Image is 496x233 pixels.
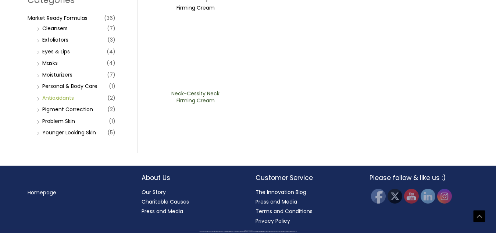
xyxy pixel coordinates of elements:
a: Eyes & Lips [42,48,70,55]
img: Twitter [388,189,402,204]
a: Homepage [28,189,56,196]
nav: Menu [28,188,127,197]
span: (2) [107,104,115,114]
div: All material on this Website, including design, text, images, logos and sounds, are owned by Cosm... [13,231,483,232]
a: The Innovation Blog [256,188,306,196]
nav: Customer Service [256,187,355,226]
span: (1) [109,116,115,126]
img: Facebook [371,189,386,204]
a: Our Story [142,188,166,196]
a: Problem Skin [42,117,75,125]
a: Press and Media [256,198,297,205]
h2: Please follow & like us :) [370,173,469,183]
h2: Neck-Cessity Neck Firming Cream [166,90,225,104]
a: Neck-Cessity Neck Firming Cream [166,90,225,107]
a: Cleansers [42,25,68,32]
span: (2) [107,93,115,103]
span: (7) [107,23,115,33]
span: (36) [104,13,115,23]
a: Press and Media [142,208,183,215]
h2: Customer Service [256,173,355,183]
span: (1) [109,81,115,91]
nav: About Us [142,187,241,216]
span: (7) [107,70,115,80]
h2: About Us [142,173,241,183]
a: Personal & Body Care [42,82,97,90]
a: Charitable Causes [142,198,189,205]
a: Younger Looking Skin [42,129,96,136]
span: (5) [107,127,115,138]
a: Market Ready Formulas [28,14,88,22]
a: PIgment Correction [42,106,93,113]
a: Antioxidants [42,94,74,102]
a: Privacy Policy [256,217,290,225]
a: Masks [42,59,58,67]
span: (4) [107,58,115,68]
a: Exfoliators [42,36,68,43]
span: (3) [107,35,115,45]
a: Moisturizers [42,71,72,78]
span: (4) [107,46,115,57]
a: Terms and Conditions [256,208,313,215]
